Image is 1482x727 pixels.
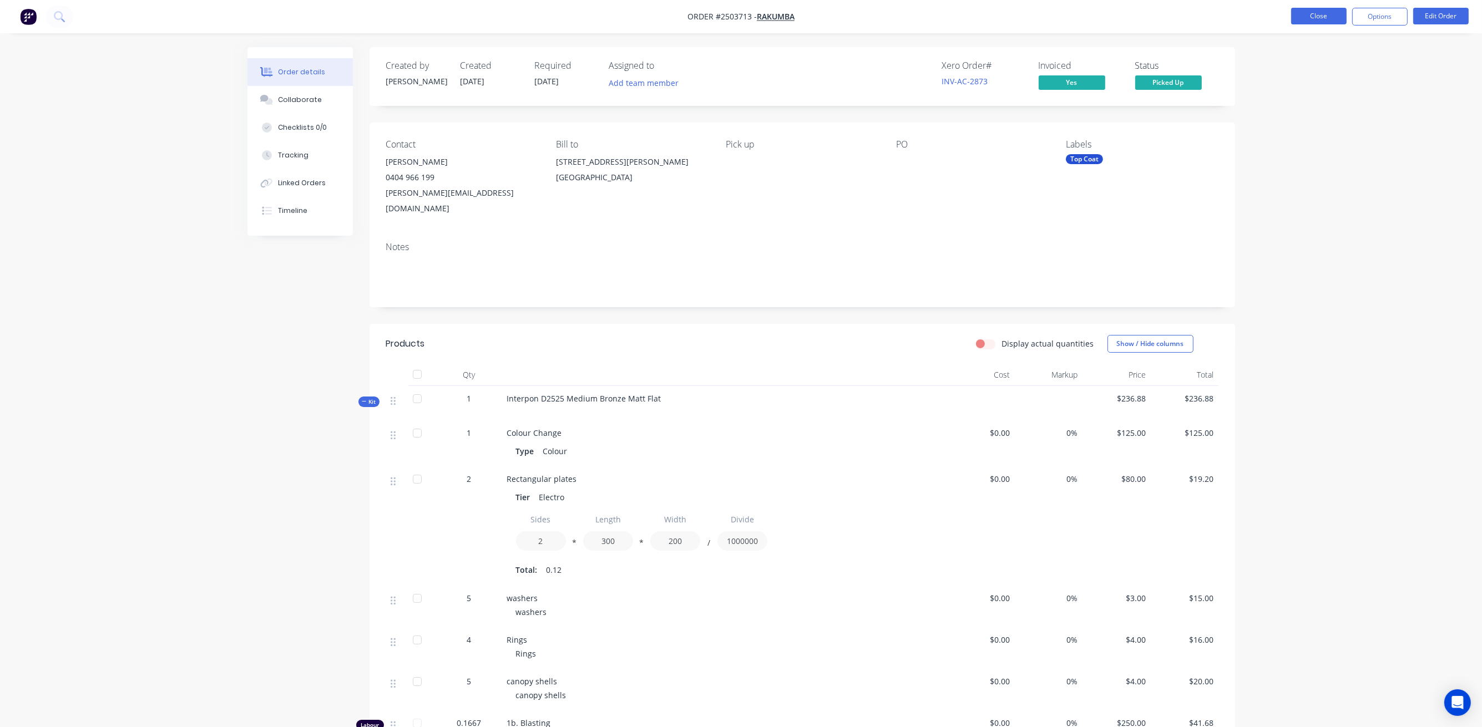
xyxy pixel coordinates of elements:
span: 0% [1019,592,1078,604]
span: $20.00 [1155,675,1214,687]
span: 1 [467,427,472,439]
div: Linked Orders [278,178,326,188]
button: Collaborate [247,86,353,114]
span: $236.88 [1087,393,1146,404]
button: Tracking [247,141,353,169]
span: $0.00 [951,427,1010,439]
input: Value [516,531,566,551]
input: Label [516,510,566,529]
span: 0% [1019,473,1078,485]
span: $80.00 [1087,473,1146,485]
span: 0.12 [547,564,562,576]
span: $0.00 [951,675,1010,687]
div: Status [1135,60,1218,71]
span: [DATE] [461,76,485,87]
div: Collaborate [278,95,322,105]
div: [STREET_ADDRESS][PERSON_NAME] [556,154,708,170]
span: 2 [467,473,472,485]
span: 1 [467,393,472,404]
div: Pick up [726,139,878,150]
div: Labels [1066,139,1218,150]
span: $16.00 [1155,634,1214,645]
button: Edit Order [1413,8,1469,24]
div: Required [535,60,596,71]
div: Cost [947,364,1015,386]
div: Qty [436,364,503,386]
div: Created [461,60,522,71]
img: Factory [20,8,37,25]
div: Checklists 0/0 [278,123,327,133]
div: Kit [358,396,380,407]
span: Kit [362,398,376,406]
input: Label [650,510,700,529]
input: Label [717,510,767,529]
div: PO [896,139,1048,150]
div: Invoiced [1039,60,1122,71]
span: [DATE] [535,76,559,87]
div: [GEOGRAPHIC_DATA] [556,170,708,185]
div: 0404 966 199 [386,170,538,185]
div: Timeline [278,206,307,216]
div: Colour [539,443,572,459]
div: Top Coat [1066,154,1103,164]
div: Products [386,337,425,350]
span: 0% [1019,634,1078,645]
button: Show / Hide columns [1107,335,1193,353]
span: washers [516,607,547,617]
input: Value [717,531,767,551]
button: / [703,541,714,549]
div: Open Intercom Messenger [1444,689,1471,716]
span: Rings [516,648,537,659]
div: [STREET_ADDRESS][PERSON_NAME][GEOGRAPHIC_DATA] [556,154,708,190]
span: $4.00 [1087,634,1146,645]
div: Created by [386,60,447,71]
button: Timeline [247,197,353,225]
div: Order details [278,67,325,77]
button: Picked Up [1135,75,1202,92]
span: $4.00 [1087,675,1146,687]
div: [PERSON_NAME] [386,154,538,170]
span: $19.20 [1155,473,1214,485]
div: Electro [535,489,569,505]
input: Label [583,510,633,529]
span: canopy shells [507,676,558,687]
span: 5 [467,592,472,604]
span: $236.88 [1155,393,1214,404]
button: Close [1291,8,1347,24]
div: Assigned to [609,60,720,71]
div: Markup [1014,364,1083,386]
span: 0% [1019,427,1078,439]
span: washers [507,593,538,603]
button: Add team member [609,75,685,90]
span: Interpon D2525 Medium Bronze Matt Flat [507,393,661,404]
div: Xero Order # [942,60,1025,71]
div: Price [1083,364,1151,386]
span: Rings [507,634,528,645]
span: $3.00 [1087,592,1146,604]
span: $0.00 [951,634,1010,645]
span: $125.00 [1087,427,1146,439]
button: Options [1352,8,1408,26]
div: Bill to [556,139,708,150]
button: Checklists 0/0 [247,114,353,141]
span: 0% [1019,675,1078,687]
span: Picked Up [1135,75,1202,89]
span: canopy shells [516,690,567,700]
div: [PERSON_NAME] [386,75,447,87]
div: Notes [386,242,1218,252]
span: Total: [516,564,538,576]
button: Add team member [603,75,684,90]
span: $0.00 [951,592,1010,604]
div: [PERSON_NAME][EMAIL_ADDRESS][DOMAIN_NAME] [386,185,538,216]
span: Order #2503713 - [687,12,757,22]
span: 4 [467,634,472,645]
a: Rakumba [757,12,795,22]
div: Type [516,443,539,459]
div: Contact [386,139,538,150]
span: $15.00 [1155,592,1214,604]
input: Value [650,531,700,551]
a: INV-AC-2873 [942,76,988,87]
button: Linked Orders [247,169,353,197]
div: Tracking [278,150,308,160]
